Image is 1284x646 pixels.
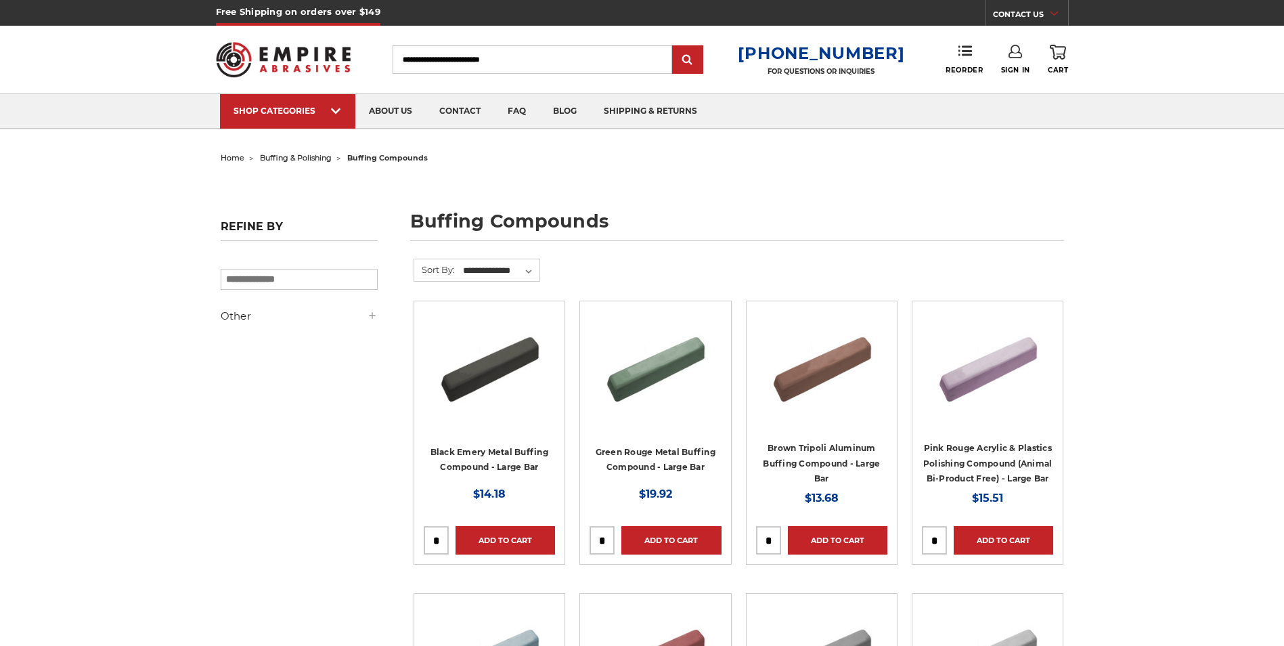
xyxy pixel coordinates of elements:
[788,526,887,555] a: Add to Cart
[355,94,426,129] a: about us
[347,153,428,163] span: buffing compounds
[621,526,721,555] a: Add to Cart
[954,526,1053,555] a: Add to Cart
[435,311,544,419] img: Black Stainless Steel Buffing Compound
[590,311,721,442] a: Green Rouge Aluminum Buffing Compound
[260,153,332,163] a: buffing & polishing
[456,526,555,555] a: Add to Cart
[1048,66,1068,74] span: Cart
[601,311,709,419] img: Green Rouge Aluminum Buffing Compound
[1048,45,1068,74] a: Cart
[410,212,1064,241] h1: buffing compounds
[461,261,539,281] select: Sort By:
[972,492,1003,504] span: $15.51
[221,153,244,163] a: home
[539,94,590,129] a: blog
[946,66,983,74] span: Reorder
[805,492,839,504] span: $13.68
[639,488,672,500] span: $19.92
[221,220,378,241] h5: Refine by
[756,311,887,442] a: Brown Tripoli Aluminum Buffing Compound
[1001,66,1030,74] span: Sign In
[763,443,880,483] a: Brown Tripoli Aluminum Buffing Compound - Large Bar
[473,488,506,500] span: $14.18
[221,308,378,324] h5: Other
[738,43,904,63] a: [PHONE_NUMBER]
[922,311,1053,442] a: Pink Plastic Polishing Compound
[923,443,1053,483] a: Pink Rouge Acrylic & Plastics Polishing Compound (Animal Bi-Product Free) - Large Bar
[590,94,711,129] a: shipping & returns
[993,7,1068,26] a: CONTACT US
[234,106,342,116] div: SHOP CATEGORIES
[430,447,548,473] a: Black Emery Metal Buffing Compound - Large Bar
[946,45,983,74] a: Reorder
[596,447,715,473] a: Green Rouge Metal Buffing Compound - Large Bar
[216,33,351,86] img: Empire Abrasives
[738,67,904,76] p: FOR QUESTIONS OR INQUIRIES
[494,94,539,129] a: faq
[768,311,876,419] img: Brown Tripoli Aluminum Buffing Compound
[674,47,701,74] input: Submit
[414,259,455,280] label: Sort By:
[424,311,555,442] a: Black Stainless Steel Buffing Compound
[933,311,1042,419] img: Pink Plastic Polishing Compound
[426,94,494,129] a: contact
